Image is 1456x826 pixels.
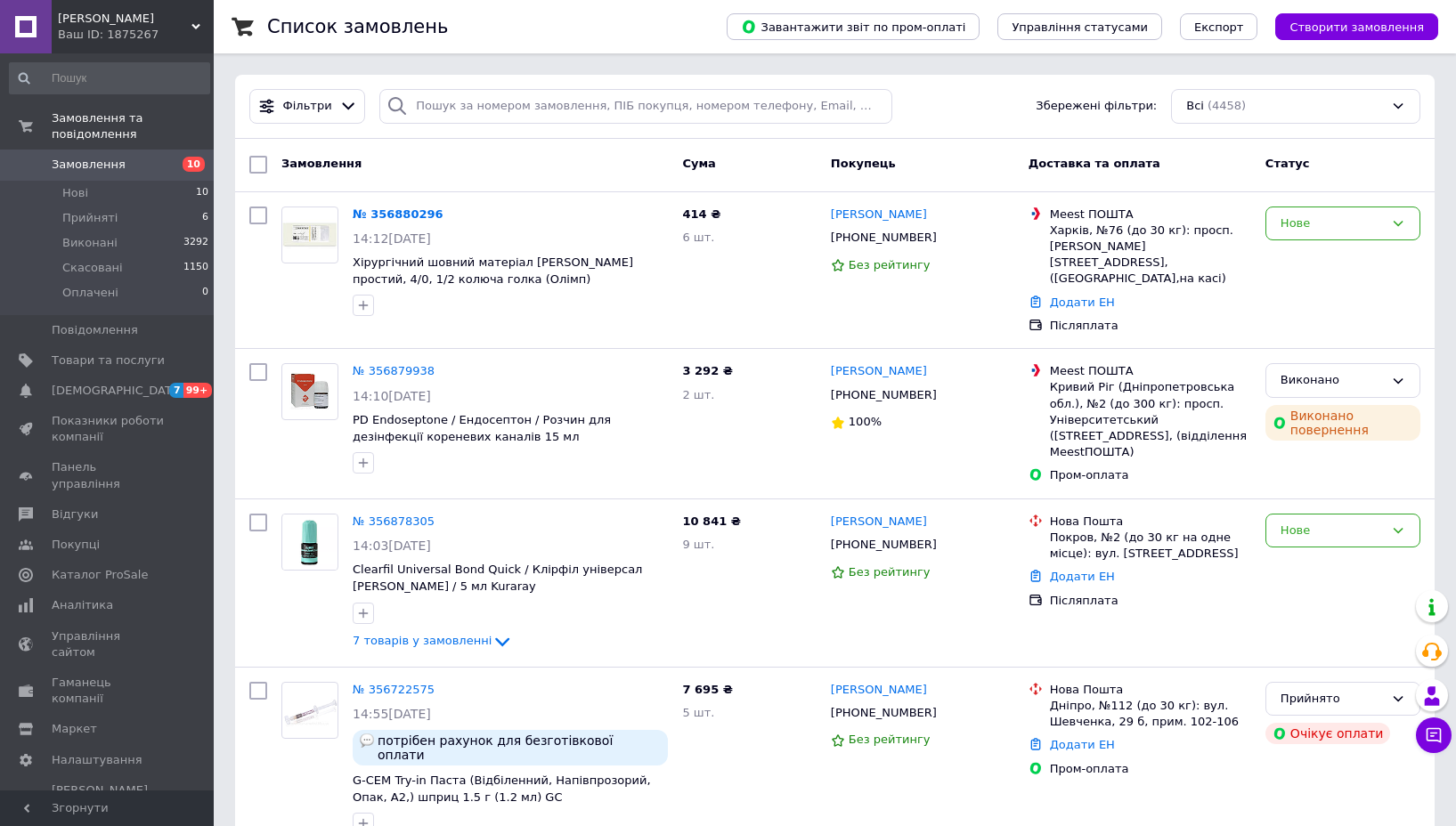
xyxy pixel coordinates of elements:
span: Скасовані [62,260,123,276]
div: Післяплата [1050,593,1251,609]
div: Прийнято [1281,690,1384,709]
a: 7 товарів у замовленні [353,634,513,647]
img: Фото товару [282,220,338,249]
div: Виконано повернення [1265,405,1420,441]
span: 1150 [183,260,208,276]
span: Товари та послуги [52,352,165,368]
span: Прийняті [62,210,118,226]
span: Управління статусами [1012,20,1148,34]
a: Фото товару [281,206,338,263]
span: 6 [202,210,208,226]
a: Фото товару [281,514,338,571]
div: [PHONE_NUMBER] [827,226,940,249]
span: Управління сайтом [52,628,165,660]
span: 0 [202,285,208,301]
span: 14:10[DATE] [353,389,431,403]
button: Управління статусами [997,13,1162,40]
span: 100% [849,415,882,428]
span: 2 шт. [682,388,714,401]
span: 14:03[DATE] [353,539,431,553]
div: Покров, №2 (до 30 кг на одне місце): вул. [STREET_ADDRESS] [1050,530,1251,562]
span: Відгуки [52,506,98,522]
span: Замовлення та повідомлення [52,110,214,142]
span: 10 [183,157,205,172]
button: Створити замовлення [1275,13,1438,40]
div: Очікує оплати [1265,723,1391,744]
div: Кривий Ріг (Дніпропетровська обл.), №2 (до 300 кг): просп. Університетський ([STREET_ADDRESS], (в... [1050,379,1251,460]
span: 5 шт. [682,706,714,719]
button: Експорт [1180,13,1258,40]
div: Нове [1281,522,1384,540]
a: № 356880296 [353,207,443,221]
button: Чат з покупцем [1416,717,1452,753]
a: [PERSON_NAME] [831,363,927,380]
div: [PHONE_NUMBER] [827,384,940,407]
div: Харків, №76 (до 30 кг): просп. [PERSON_NAME][STREET_ADDRESS], ([GEOGRAPHIC_DATA],на касі) [1050,223,1251,287]
span: (4458) [1208,99,1246,112]
img: Фото товару [282,692,338,728]
span: Статус [1265,157,1310,170]
span: [DEMOGRAPHIC_DATA] [52,383,183,399]
span: МедСтом Маркет [58,11,191,27]
span: Замовлення [52,157,126,173]
span: 414 ₴ [682,207,720,221]
span: Покупці [52,537,100,553]
a: G-CEM Try-in Паста (Відбіленний, Напівпрозорий, Опак, А2,) шприц 1.5 г (1.2 мл) GC [GEOGRAPHIC_DATA] [353,773,651,820]
span: Без рейтингу [849,565,931,579]
span: Всі [1186,98,1204,115]
a: [PERSON_NAME] [831,682,927,699]
div: Meest ПОШТА [1050,363,1251,379]
span: 99+ [183,383,213,398]
div: Ваш ID: 1875267 [58,27,214,43]
span: Замовлення [281,157,362,170]
div: Виконано [1281,371,1384,390]
span: Каталог ProSale [52,567,148,583]
div: Нова Пошта [1050,682,1251,698]
span: 7 [169,383,183,398]
a: Додати ЕН [1050,738,1115,751]
div: Дніпро, №112 (до 30 кг): вул. Шевченка, 29 б, прим. 102-106 [1050,698,1251,730]
div: Пром-оплата [1050,761,1251,777]
input: Пошук за номером замовлення, ПІБ покупця, номером телефону, Email, номером накладної [379,89,892,124]
a: Додати ЕН [1050,570,1115,583]
span: Завантажити звіт по пром-оплаті [741,19,965,35]
span: Показники роботи компанії [52,413,165,445]
span: Нові [62,185,88,201]
span: 7 695 ₴ [682,683,732,696]
span: Повідомлення [52,322,138,338]
a: № 356878305 [353,514,435,528]
a: Додати ЕН [1050,296,1115,309]
span: Фільтри [283,98,332,115]
a: [PERSON_NAME] [831,514,927,530]
span: 3 292 ₴ [682,364,732,377]
span: 10 [196,185,208,201]
a: Clearfil Universal Bond Quick / Клірфіл універсал [PERSON_NAME] / 5 мл Kuraray ([GEOGRAPHIC_DATA]) [353,563,642,609]
img: Фото товару [283,514,338,570]
img: :speech_balloon: [360,733,374,748]
a: PD Endoseptone / Ендосептон / Розчин для дезінфекції кореневих каналів 15 мл [353,413,611,443]
a: Фото товару [281,682,338,739]
div: Meest ПОШТА [1050,206,1251,223]
span: 9 шт. [682,538,714,551]
button: Завантажити звіт по пром-оплаті [727,13,980,40]
span: Створити замовлення [1289,20,1424,34]
span: Без рейтингу [849,733,931,746]
a: № 356722575 [353,683,435,696]
div: [PHONE_NUMBER] [827,701,940,725]
span: Доставка та оплата [1029,157,1160,170]
a: № 356879938 [353,364,435,377]
span: потрібен рахунок для безготівкової оплати [378,733,661,762]
span: Виконані [62,235,118,251]
input: Пошук [9,62,210,94]
span: 10 841 ₴ [682,514,740,528]
div: Нова Пошта [1050,514,1251,530]
a: Хірургічний шовний матеріал [PERSON_NAME] простий, 4/0, 1/2 колюча голка (Олімп) [353,255,633,286]
span: Оплачені [62,285,118,301]
img: Фото товару [282,371,338,413]
div: Післяплата [1050,318,1251,334]
span: Експорт [1194,20,1244,34]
